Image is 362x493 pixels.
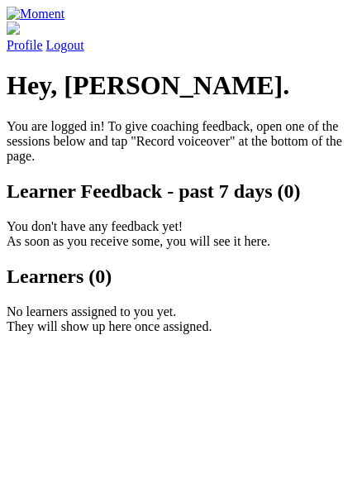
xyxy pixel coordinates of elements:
[7,22,20,35] img: default_avatar-b4e2223d03051bc43aaaccfb402a43260a3f17acc7fafc1603fdf008d6cba3c9.png
[7,180,355,203] h2: Learner Feedback - past 7 days (0)
[7,219,355,249] p: You don't have any feedback yet! As soon as you receive some, you will see it here.
[46,38,84,52] a: Logout
[7,119,355,164] p: You are logged in! To give coaching feedback, open one of the sessions below and tap "Record voic...
[7,7,64,22] img: Moment
[7,22,355,52] a: Profile
[7,304,355,334] p: No learners assigned to you yet. They will show up here once assigned.
[7,70,355,101] h1: Hey, [PERSON_NAME].
[7,266,355,288] h2: Learners (0)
